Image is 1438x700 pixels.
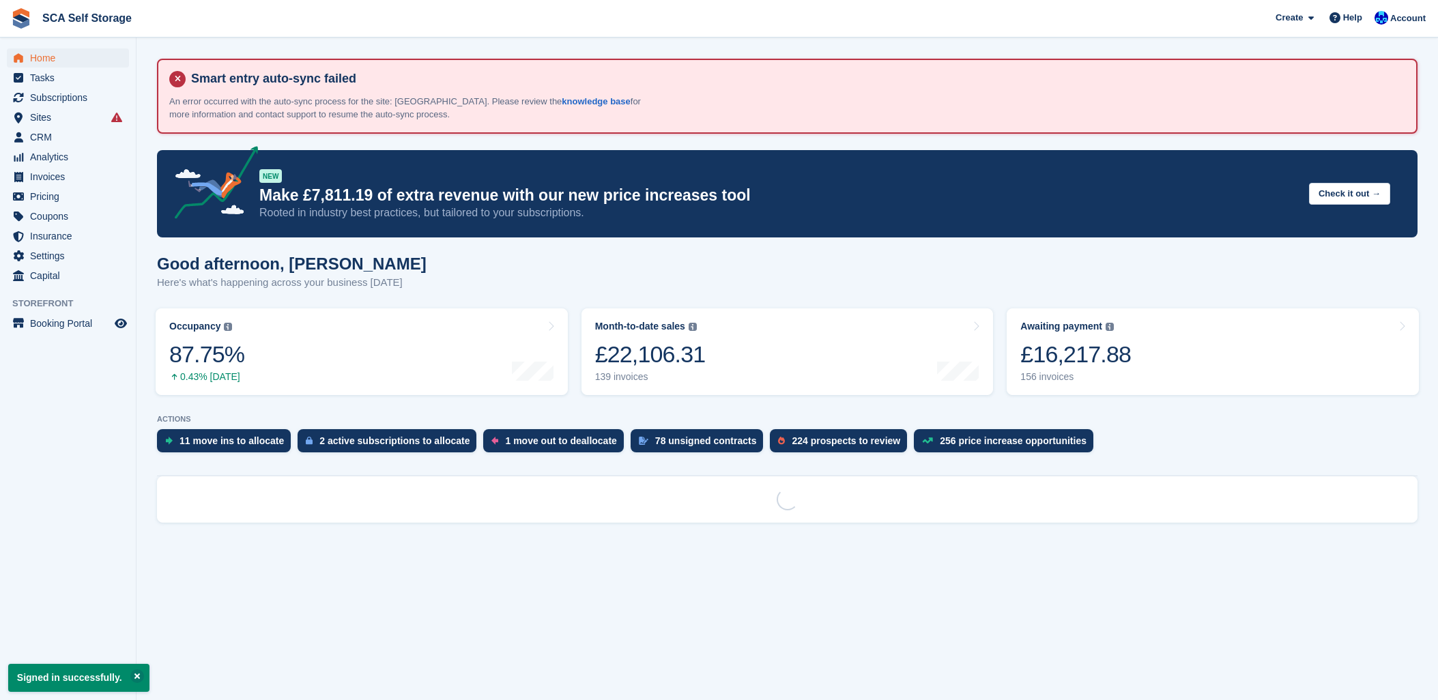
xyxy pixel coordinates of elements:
[30,88,112,107] span: Subscriptions
[7,167,129,186] a: menu
[7,48,129,68] a: menu
[319,435,470,446] div: 2 active subscriptions to allocate
[169,340,244,368] div: 87.75%
[595,340,706,368] div: £22,106.31
[298,429,483,459] a: 2 active subscriptions to allocate
[7,147,129,166] a: menu
[7,246,129,265] a: menu
[655,435,757,446] div: 78 unsigned contracts
[1343,11,1362,25] span: Help
[922,437,933,443] img: price_increase_opportunities-93ffe204e8149a01c8c9dc8f82e8f89637d9d84a8eef4429ea346261dce0b2c0.svg
[1020,340,1131,368] div: £16,217.88
[631,429,771,459] a: 78 unsigned contracts
[792,435,900,446] div: 224 prospects to review
[169,321,220,332] div: Occupancy
[157,254,427,273] h1: Good afternoon, [PERSON_NAME]
[186,71,1405,87] h4: Smart entry auto-sync failed
[169,371,244,383] div: 0.43% [DATE]
[30,68,112,87] span: Tasks
[224,323,232,331] img: icon-info-grey-7440780725fd019a000dd9b08b2336e03edf1995a4989e88bcd33f0948082b44.svg
[1020,371,1131,383] div: 156 invoices
[581,308,994,395] a: Month-to-date sales £22,106.31 139 invoices
[157,429,298,459] a: 11 move ins to allocate
[157,275,427,291] p: Here's what's happening across your business [DATE]
[30,246,112,265] span: Settings
[770,429,914,459] a: 224 prospects to review
[30,128,112,147] span: CRM
[30,187,112,206] span: Pricing
[12,297,136,310] span: Storefront
[7,314,129,333] a: menu
[483,429,630,459] a: 1 move out to deallocate
[7,128,129,147] a: menu
[8,664,149,692] p: Signed in successfully.
[778,437,785,445] img: prospect-51fa495bee0391a8d652442698ab0144808aea92771e9ea1ae160a38d050c398.svg
[940,435,1087,446] div: 256 price increase opportunities
[157,415,1418,424] p: ACTIONS
[595,371,706,383] div: 139 invoices
[259,205,1298,220] p: Rooted in industry best practices, but tailored to your subscriptions.
[156,308,568,395] a: Occupancy 87.75% 0.43% [DATE]
[1276,11,1303,25] span: Create
[639,437,648,445] img: contract_signature_icon-13c848040528278c33f63329250d36e43548de30e8caae1d1a13099fd9432cc5.svg
[7,266,129,285] a: menu
[1390,12,1426,25] span: Account
[259,169,282,183] div: NEW
[30,227,112,246] span: Insurance
[11,8,31,29] img: stora-icon-8386f47178a22dfd0bd8f6a31ec36ba5ce8667c1dd55bd0f319d3a0aa187defe.svg
[165,437,173,445] img: move_ins_to_allocate_icon-fdf77a2bb77ea45bf5b3d319d69a93e2d87916cf1d5bf7949dd705db3b84f3ca.svg
[595,321,685,332] div: Month-to-date sales
[1020,321,1102,332] div: Awaiting payment
[7,207,129,226] a: menu
[7,108,129,127] a: menu
[1106,323,1114,331] img: icon-info-grey-7440780725fd019a000dd9b08b2336e03edf1995a4989e88bcd33f0948082b44.svg
[914,429,1100,459] a: 256 price increase opportunities
[562,96,630,106] a: knowledge base
[1375,11,1388,25] img: Kelly Neesham
[169,95,647,121] p: An error occurred with the auto-sync process for the site: [GEOGRAPHIC_DATA]. Please review the f...
[30,108,112,127] span: Sites
[30,48,112,68] span: Home
[30,266,112,285] span: Capital
[1007,308,1419,395] a: Awaiting payment £16,217.88 156 invoices
[1309,183,1390,205] button: Check it out →
[37,7,137,29] a: SCA Self Storage
[7,68,129,87] a: menu
[7,88,129,107] a: menu
[30,314,112,333] span: Booking Portal
[163,146,259,224] img: price-adjustments-announcement-icon-8257ccfd72463d97f412b2fc003d46551f7dbcb40ab6d574587a9cd5c0d94...
[7,187,129,206] a: menu
[259,186,1298,205] p: Make £7,811.19 of extra revenue with our new price increases tool
[179,435,284,446] div: 11 move ins to allocate
[113,315,129,332] a: Preview store
[689,323,697,331] img: icon-info-grey-7440780725fd019a000dd9b08b2336e03edf1995a4989e88bcd33f0948082b44.svg
[306,436,313,445] img: active_subscription_to_allocate_icon-d502201f5373d7db506a760aba3b589e785aa758c864c3986d89f69b8ff3...
[30,167,112,186] span: Invoices
[7,227,129,246] a: menu
[505,435,616,446] div: 1 move out to deallocate
[30,207,112,226] span: Coupons
[30,147,112,166] span: Analytics
[111,112,122,123] i: Smart entry sync failures have occurred
[491,437,498,445] img: move_outs_to_deallocate_icon-f764333ba52eb49d3ac5e1228854f67142a1ed5810a6f6cc68b1a99e826820c5.svg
